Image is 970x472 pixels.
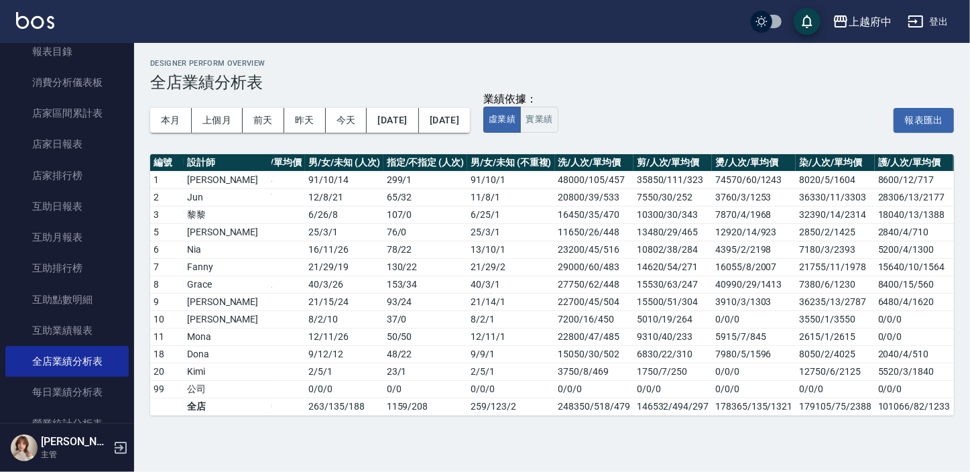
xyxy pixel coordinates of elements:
[305,328,383,345] td: 12 / 11 / 26
[483,107,521,133] button: 虛業績
[5,408,129,439] a: 營業統計分析表
[712,154,796,172] th: 燙/人次/單均價
[555,310,633,328] td: 7200/16/450
[555,171,633,188] td: 48000/105/457
[150,171,184,188] td: 1
[796,398,874,415] td: 179105/75/2388
[305,310,383,328] td: 8 / 2 / 10
[712,188,796,206] td: 3760/3/1253
[467,345,554,363] td: 9 / 9 / 1
[712,363,796,380] td: 0/0/0
[5,346,129,377] a: 全店業績分析表
[875,188,953,206] td: 28306/13/2177
[875,241,953,258] td: 5200/4/1300
[555,345,633,363] td: 15050/30/502
[796,206,874,223] td: 32390/14/2314
[305,398,383,415] td: 263 / 135 / 188
[555,154,633,172] th: 洗/人次/單均價
[555,258,633,276] td: 29000/60/483
[150,310,184,328] td: 10
[467,171,554,188] td: 91 / 10 / 1
[383,154,467,172] th: 指定/不指定 (人次)
[633,258,712,276] td: 14620/54/271
[467,258,554,276] td: 21 / 29 / 2
[712,171,796,188] td: 74570/60/1243
[383,276,467,293] td: 153 / 34
[894,108,954,133] button: 報表匯出
[712,223,796,241] td: 12920/14/923
[184,310,271,328] td: [PERSON_NAME]
[555,398,633,415] td: 248350/518/479
[875,223,953,241] td: 2840/4/710
[467,328,554,345] td: 12 / 11 / 1
[796,293,874,310] td: 36235/13/2787
[5,284,129,315] a: 互助點數明細
[184,345,271,363] td: Dona
[796,328,874,345] td: 2615/1/2615
[902,9,954,34] button: 登出
[633,206,712,223] td: 10300/30/343
[796,258,874,276] td: 21755/11/1978
[184,328,271,345] td: Mona
[150,258,184,276] td: 7
[150,380,184,398] td: 99
[633,223,712,241] td: 13480/29/465
[305,241,383,258] td: 16 / 11 / 26
[467,276,554,293] td: 40 / 3 / 1
[5,191,129,222] a: 互助日報表
[150,328,184,345] td: 11
[5,36,129,67] a: 報表目錄
[875,398,953,415] td: 101066/82/1233
[5,253,129,284] a: 互助排行榜
[633,276,712,293] td: 15530/63/247
[11,434,38,461] img: Person
[633,171,712,188] td: 35850/111/323
[150,276,184,293] td: 8
[184,154,271,172] th: 設計師
[184,206,271,223] td: 黎黎
[383,310,467,328] td: 37 / 0
[796,310,874,328] td: 3550/1/3550
[184,380,271,398] td: 公司
[383,345,467,363] td: 48 / 22
[520,107,558,133] button: 實業績
[712,293,796,310] td: 3910/3/1303
[875,363,953,380] td: 5520/3/1840
[383,398,467,415] td: 1159 / 208
[875,171,953,188] td: 8600/12/717
[305,363,383,380] td: 2 / 5 / 1
[419,108,470,133] button: [DATE]
[284,108,326,133] button: 昨天
[555,188,633,206] td: 20800/39/533
[305,276,383,293] td: 40 / 3 / 26
[5,160,129,191] a: 店家排行榜
[796,345,874,363] td: 8050/2/4025
[555,223,633,241] td: 11650/26/448
[633,345,712,363] td: 6830/22/310
[383,380,467,398] td: 0 / 0
[555,241,633,258] td: 23200/45/516
[796,171,874,188] td: 8020/5/1604
[184,398,271,415] td: 全店
[383,188,467,206] td: 65 / 32
[383,328,467,345] td: 50 / 50
[633,188,712,206] td: 7550/30/252
[150,59,954,68] h2: Designer Perform Overview
[367,108,418,133] button: [DATE]
[849,13,892,30] div: 上越府中
[712,276,796,293] td: 40990/29/1413
[633,293,712,310] td: 15500/51/304
[794,8,821,35] button: save
[712,328,796,345] td: 5915/7/845
[875,154,953,172] th: 護/人次/單均價
[712,345,796,363] td: 7980/5/1596
[305,171,383,188] td: 91 / 10 / 14
[875,206,953,223] td: 18040/13/1388
[467,188,554,206] td: 11 / 8 / 1
[467,310,554,328] td: 8 / 2 / 1
[875,276,953,293] td: 8400/15/560
[184,276,271,293] td: Grace
[875,310,953,328] td: 0/0/0
[875,328,953,345] td: 0/0/0
[184,293,271,310] td: [PERSON_NAME]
